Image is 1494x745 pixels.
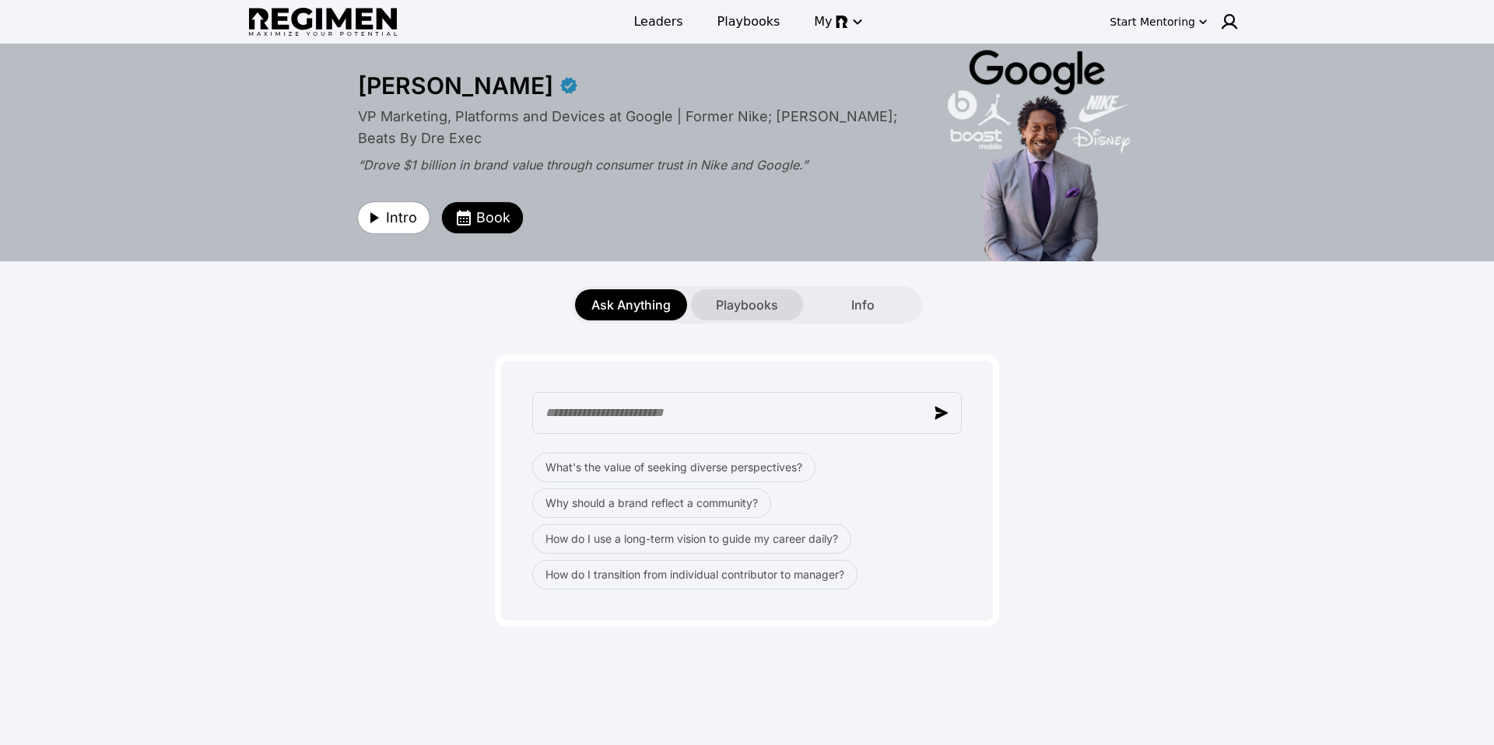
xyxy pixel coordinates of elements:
[624,8,692,36] a: Leaders
[1220,12,1239,31] img: user icon
[358,72,553,100] div: [PERSON_NAME]
[575,289,687,320] button: Ask Anything
[358,156,910,174] div: “Drove $1 billion in brand value through consumer trust in Nike and Google.”
[807,289,919,320] button: Info
[691,289,803,320] button: Playbooks
[708,8,790,36] a: Playbooks
[851,296,875,314] span: Info
[1106,9,1211,34] button: Start Mentoring
[559,76,578,95] div: Verified partner - Daryl Butler
[358,202,430,233] button: Intro
[442,202,523,233] button: Book
[386,207,417,229] span: Intro
[532,560,857,589] button: How do I transition from individual contributor to manager?
[716,296,778,314] span: Playbooks
[1110,14,1195,30] div: Start Mentoring
[805,8,869,36] button: My
[717,12,780,31] span: Playbooks
[476,207,510,229] span: Book
[935,406,949,420] img: send message
[532,524,851,554] button: How do I use a long-term vision to guide my career daily?
[249,8,397,37] img: Regimen logo
[814,12,832,31] span: My
[532,488,771,518] button: Why should a brand reflect a community?
[358,106,910,149] div: VP Marketing, Platforms and Devices at Google | Former Nike; [PERSON_NAME]; Beats By Dre Exec
[591,296,671,314] span: Ask Anything
[633,12,682,31] span: Leaders
[532,453,815,482] button: What's the value of seeking diverse perspectives?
